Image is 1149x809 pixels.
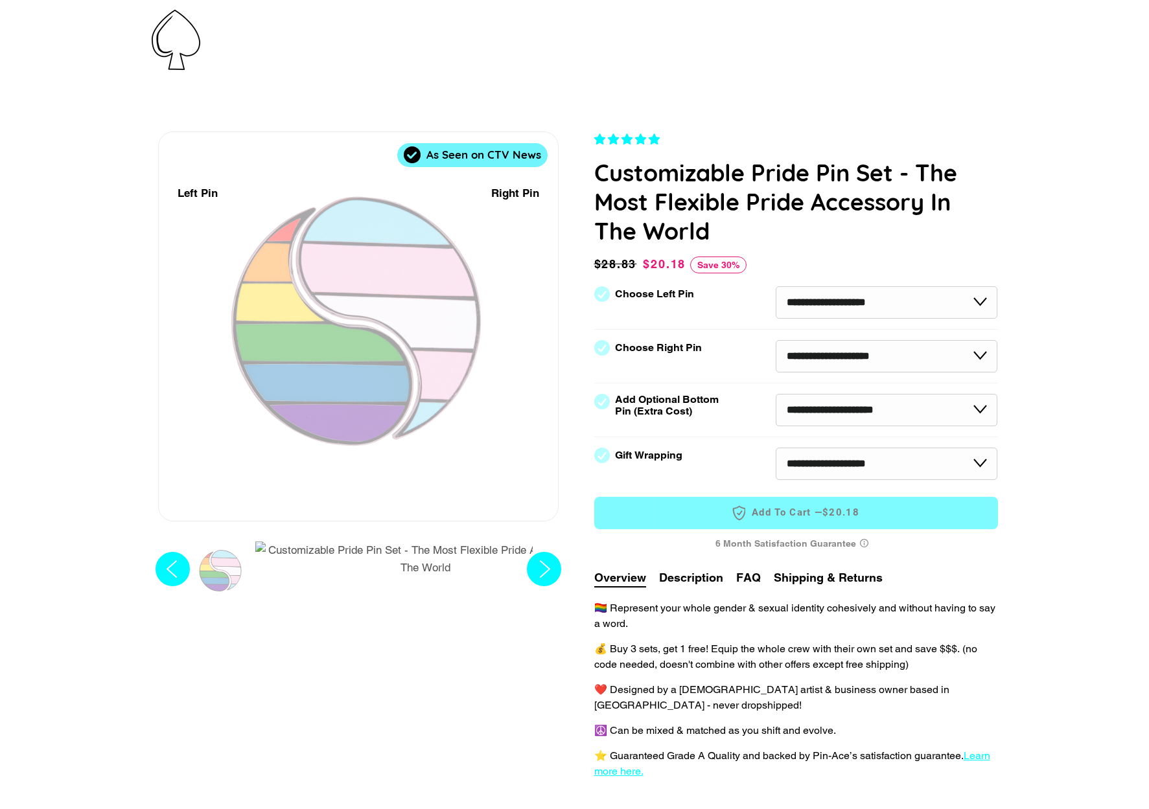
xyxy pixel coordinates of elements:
[594,497,998,529] button: Add to Cart —$20.18
[594,133,663,146] span: 4.83 stars
[523,541,565,602] button: Next slide
[659,569,723,586] button: Description
[690,256,747,273] span: Save 30%
[822,506,859,519] span: $20.18
[491,185,539,202] div: Right Pin
[594,682,998,713] p: ❤️ Designed by a [DEMOGRAPHIC_DATA] artist & business owner based in [GEOGRAPHIC_DATA] - never dr...
[774,569,883,586] button: Shipping & Returns
[594,748,998,779] p: ⭐️ Guaranteed Grade A Quality and backed by Pin-Ace’s satisfaction guarantee.
[643,257,686,271] span: $20.18
[615,342,702,354] label: Choose Right Pin
[614,505,979,521] span: Add to Cart —
[594,255,640,273] span: $28.83
[152,10,200,70] img: Pin-Ace
[615,450,682,461] label: Gift Wrapping
[594,641,998,672] p: 💰 Buy 3 sets, get 1 free! Equip the whole crew with their own set and save $$$. (no code needed, ...
[594,569,646,587] button: Overview
[594,723,998,738] p: ☮️ Can be mixed & matched as you shift and evolve.
[251,541,600,582] button: Customizable Pride Pin Set - The Most Flexible Pride Accessory In The World
[255,541,596,576] img: Customizable Pride Pin Set - The Most Flexible Pride Accessory In The World
[615,288,694,300] label: Choose Left Pin
[615,394,724,417] label: Add Optional Bottom Pin (Extra Cost)
[594,600,998,632] p: 🏳️‍🌈 Represent your whole gender & sexual identity cohesively and without having to say a word.
[152,541,194,602] button: Previous slide
[594,158,998,245] h1: Customizable Pride Pin Set - The Most Flexible Pride Accessory In The World
[736,569,761,586] button: FAQ
[594,532,998,556] div: 6 Month Satisfaction Guarantee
